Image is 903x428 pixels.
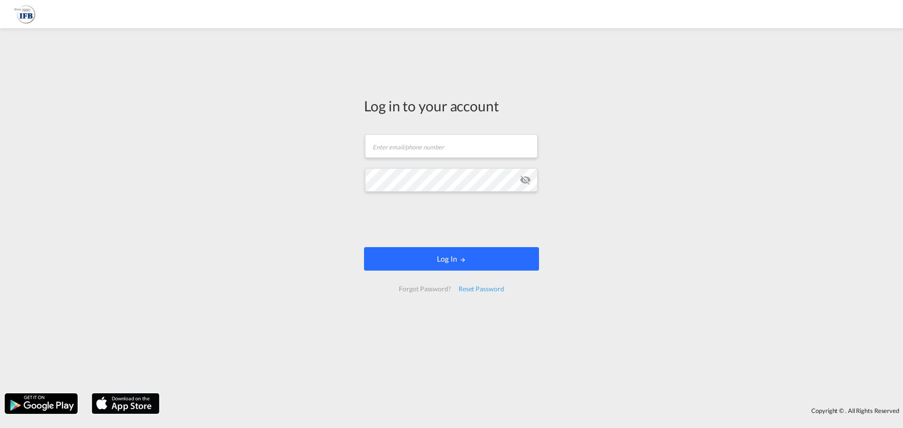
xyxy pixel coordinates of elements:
div: Forgot Password? [395,280,454,297]
button: LOGIN [364,247,539,271]
img: b628ab10256c11eeb52753acbc15d091.png [14,4,35,25]
img: google.png [4,392,79,415]
iframe: reCAPTCHA [380,201,523,238]
div: Reset Password [455,280,508,297]
div: Copyright © . All Rights Reserved [164,403,903,419]
img: apple.png [91,392,160,415]
input: Enter email/phone number [365,134,538,158]
md-icon: icon-eye-off [520,174,531,186]
div: Log in to your account [364,96,539,116]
